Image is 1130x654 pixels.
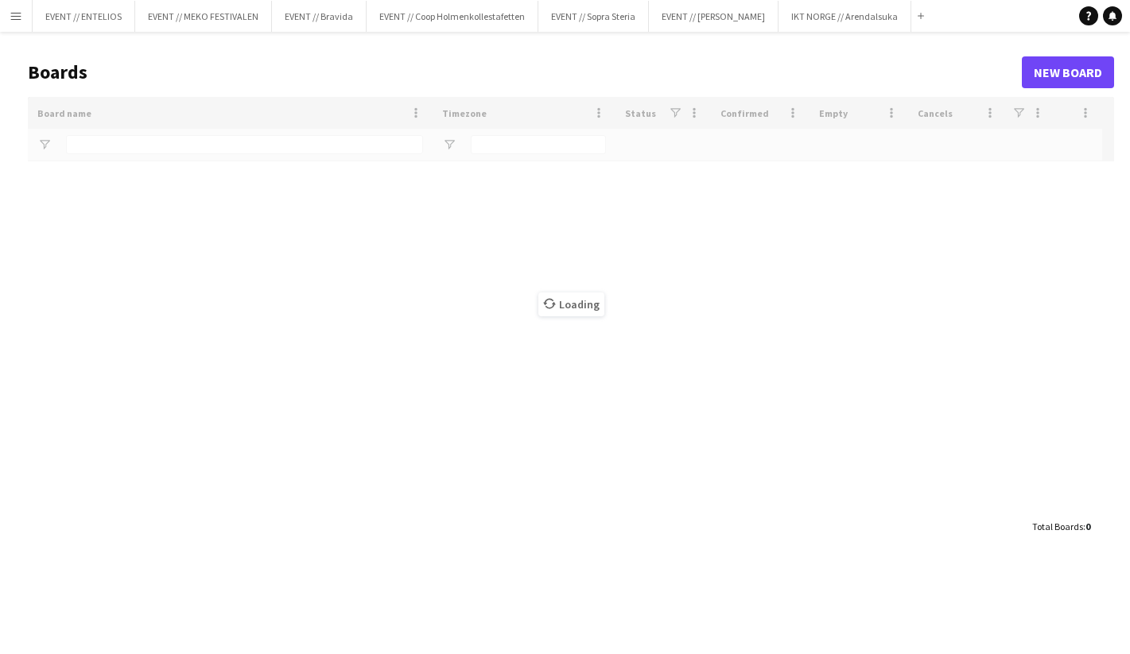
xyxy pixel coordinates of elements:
[1022,56,1114,88] a: New Board
[135,1,272,32] button: EVENT // MEKO FESTIVALEN
[649,1,779,32] button: EVENT // [PERSON_NAME]
[33,1,135,32] button: EVENT // ENTELIOS
[367,1,538,32] button: EVENT // Coop Holmenkollestafetten
[28,60,1022,84] h1: Boards
[1032,511,1090,542] div: :
[538,292,604,316] span: Loading
[779,1,911,32] button: IKT NORGE // Arendalsuka
[272,1,367,32] button: EVENT // Bravida
[538,1,649,32] button: EVENT // Sopra Steria
[1032,520,1083,532] span: Total Boards
[1085,520,1090,532] span: 0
